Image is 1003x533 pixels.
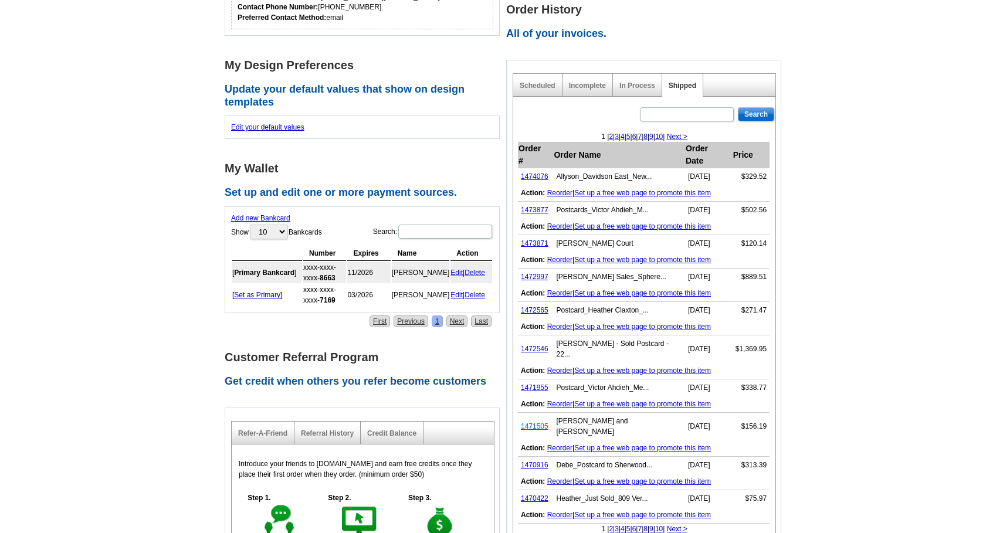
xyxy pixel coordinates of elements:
th: Order # [518,142,553,168]
a: In Process [619,82,655,90]
a: Shipped [669,82,696,90]
b: Action: [521,256,545,264]
a: Previous [394,315,428,327]
th: Number [303,246,346,261]
td: | [518,440,770,457]
th: Name [392,246,450,261]
span: Debe_Postcard to Sherwood Forest [556,461,652,469]
h5: Step 2. [322,493,357,503]
a: Reorder [547,256,572,264]
a: 4 [621,133,625,141]
td: | [518,396,770,413]
a: 10 [655,525,663,533]
td: [PERSON_NAME] [392,262,450,283]
strong: Preferred Contact Method: [238,13,326,22]
a: Edit your default values [231,123,304,131]
td: [DATE] [685,457,733,474]
b: Action: [521,222,545,230]
a: 3 [615,525,619,533]
td: $329.52 [733,168,770,185]
td: | [450,284,492,305]
h1: My Wallet [225,162,506,175]
a: Set up a free web page to promote this item [574,511,711,519]
a: Delete [465,291,485,299]
td: [DATE] [685,168,733,185]
td: [DATE] [685,335,733,363]
td: [DATE] [685,413,733,440]
b: Action: [521,444,545,452]
a: Reorder [547,511,572,519]
a: Credit Balance [367,429,416,437]
a: Set up a free web page to promote this item [574,366,711,375]
a: Set up a free web page to promote this item [574,289,711,297]
td: [ ] [232,262,302,283]
a: 2 [609,133,613,141]
a: 3 [615,133,619,141]
h2: Update your default values that show on design templates [225,83,506,108]
td: $889.51 [733,269,770,286]
td: $75.97 [733,490,770,507]
td: [DATE] [685,379,733,396]
th: Action [450,246,492,261]
td: [DATE] [685,302,733,319]
a: Set up a free web page to promote this item [574,477,711,486]
th: Order Name [553,142,685,168]
td: $502.56 [733,202,770,219]
td: $156.19 [733,413,770,440]
label: Show Bankcards [231,223,322,240]
td: 03/2026 [347,284,390,305]
td: $271.47 [733,302,770,319]
a: 1470916 [521,461,548,469]
a: Delete [465,269,485,277]
td: [PERSON_NAME] [392,284,450,305]
td: [ ] [232,284,302,305]
td: $338.77 [733,379,770,396]
td: [PERSON_NAME] Court [553,235,685,252]
span: Allyson_Davidson East_New Listings [556,172,652,181]
a: Reorder [547,222,572,230]
span: Rachel and Siobhan_Chantilly Sales [556,417,628,436]
a: Last [471,315,492,327]
a: Reorder [547,366,572,375]
td: | [518,362,770,379]
strong: Contact Phone Number: [238,3,318,11]
td: [DATE] [685,235,733,252]
a: 1474076 [521,172,548,181]
span: Postcards_Victor Ahdieh_Merry Oaks Fest_August 2025 [556,206,648,214]
a: 1473877 [521,206,548,214]
h1: My Design Preferences [225,59,506,72]
td: | [518,285,770,302]
a: 1471505 [521,422,548,430]
td: | [518,218,770,235]
a: Reorder [547,189,572,197]
a: Edit [450,291,463,299]
b: Action: [521,322,545,331]
a: Set up a free web page to promote this item [574,322,711,331]
a: 8 [643,133,648,141]
a: Set up a free web page to promote this item [574,222,711,230]
td: xxxx-xxxx-xxxx- [303,284,346,305]
a: 2 [609,525,613,533]
a: Incomplete [569,82,606,90]
b: Action: [521,511,545,519]
input: Search: [398,225,492,239]
a: Set up a free web page to promote this item [574,444,711,452]
a: First [370,315,390,327]
a: 4 [621,525,625,533]
td: | [518,185,770,202]
a: 8 [643,525,648,533]
span: Heather_Just Sold_809 Verney Lane_Chambery [556,494,648,503]
a: 5 [626,133,631,141]
strong: 7169 [320,296,336,304]
select: ShowBankcards [250,225,287,239]
strong: 8663 [320,274,336,282]
td: xxxx-xxxx-xxxx- [303,262,346,283]
td: | [518,252,770,269]
iframe: LiveChat chat widget [768,260,1003,533]
a: 7 [638,133,642,141]
a: 1470422 [521,494,548,503]
td: [DATE] [685,202,733,219]
a: Next > [667,133,687,141]
a: 1473871 [521,239,548,247]
a: 1472546 [521,345,548,353]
